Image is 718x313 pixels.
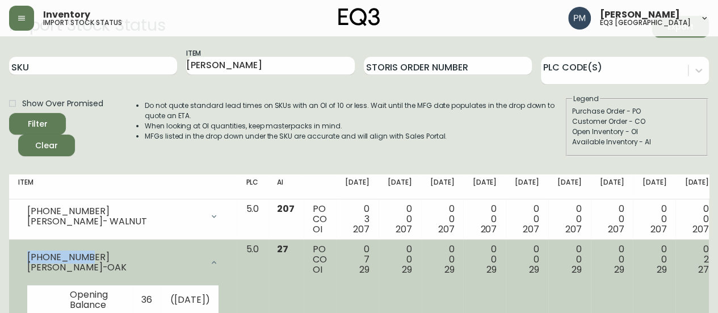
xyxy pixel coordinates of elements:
div: 0 3 [345,204,370,235]
div: 0 0 [388,244,412,275]
th: [DATE] [675,174,718,199]
span: 207 [608,223,624,236]
h5: eq3 [GEOGRAPHIC_DATA] [600,19,691,26]
div: 0 0 [642,204,666,235]
div: [PHONE_NUMBER][PERSON_NAME]-OAK [18,244,228,281]
div: 0 0 [430,244,455,275]
div: Purchase Order - PO [572,106,702,116]
div: 0 0 [557,244,582,275]
div: 0 0 [685,204,709,235]
div: [PERSON_NAME]- WALNUT [27,216,203,227]
span: 207 [277,202,295,215]
div: 0 0 [642,244,666,275]
li: MFGs listed in the drop down under the SKU are accurate and will align with Sales Portal. [145,131,565,141]
legend: Legend [572,94,600,104]
div: 0 0 [430,204,455,235]
div: Available Inventory - AI [572,137,702,147]
div: [PERSON_NAME]-OAK [27,262,203,273]
span: 207 [438,223,455,236]
th: [DATE] [421,174,464,199]
div: 0 0 [515,244,539,275]
span: OI [313,223,322,236]
div: PO CO [313,244,327,275]
span: 207 [692,223,709,236]
div: 0 0 [515,204,539,235]
div: 0 0 [388,204,412,235]
span: OI [313,263,322,276]
th: [DATE] [506,174,548,199]
th: Item [9,174,237,199]
div: 0 0 [557,204,582,235]
span: 27 [698,263,709,276]
span: 29 [572,263,582,276]
div: 0 0 [600,204,624,235]
th: [DATE] [633,174,675,199]
li: When looking at OI quantities, keep masterpacks in mind. [145,121,565,131]
span: 207 [353,223,370,236]
div: 0 2 [685,244,709,275]
div: 0 0 [600,244,624,275]
span: [PERSON_NAME] [600,10,680,19]
h5: import stock status [43,19,122,26]
div: 0 0 [472,244,497,275]
div: Filter [28,117,48,131]
th: [DATE] [548,174,591,199]
button: Clear [18,135,75,156]
span: 29 [529,263,539,276]
span: 207 [565,223,582,236]
th: [DATE] [591,174,633,199]
div: [PHONE_NUMBER] [27,252,203,262]
td: 5.0 [237,199,268,240]
img: logo [338,8,380,26]
th: PLC [237,174,268,199]
span: 29 [614,263,624,276]
span: Show Over Promised [22,98,103,110]
span: 27 [277,243,288,256]
span: 207 [650,223,666,236]
div: 0 7 [345,244,370,275]
th: [DATE] [336,174,379,199]
span: 29 [444,263,455,276]
button: Filter [9,113,66,135]
th: [DATE] [379,174,421,199]
div: PO CO [313,204,327,235]
th: AI [268,174,304,199]
img: 0a7c5790205149dfd4c0ba0a3a48f705 [568,7,591,30]
div: 0 0 [472,204,497,235]
span: 207 [523,223,539,236]
span: 29 [656,263,666,276]
th: [DATE] [463,174,506,199]
div: Customer Order - CO [572,116,702,127]
div: [PHONE_NUMBER][PERSON_NAME]- WALNUT [18,204,228,229]
span: 29 [359,263,370,276]
span: Clear [27,139,66,153]
li: Do not quote standard lead times on SKUs with an OI of 10 or less. Wait until the MFG date popula... [145,101,565,121]
span: 207 [480,223,497,236]
div: [PHONE_NUMBER] [27,206,203,216]
div: Open Inventory - OI [572,127,702,137]
span: 207 [396,223,412,236]
span: 29 [402,263,412,276]
span: Inventory [43,10,90,19]
span: 29 [486,263,497,276]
